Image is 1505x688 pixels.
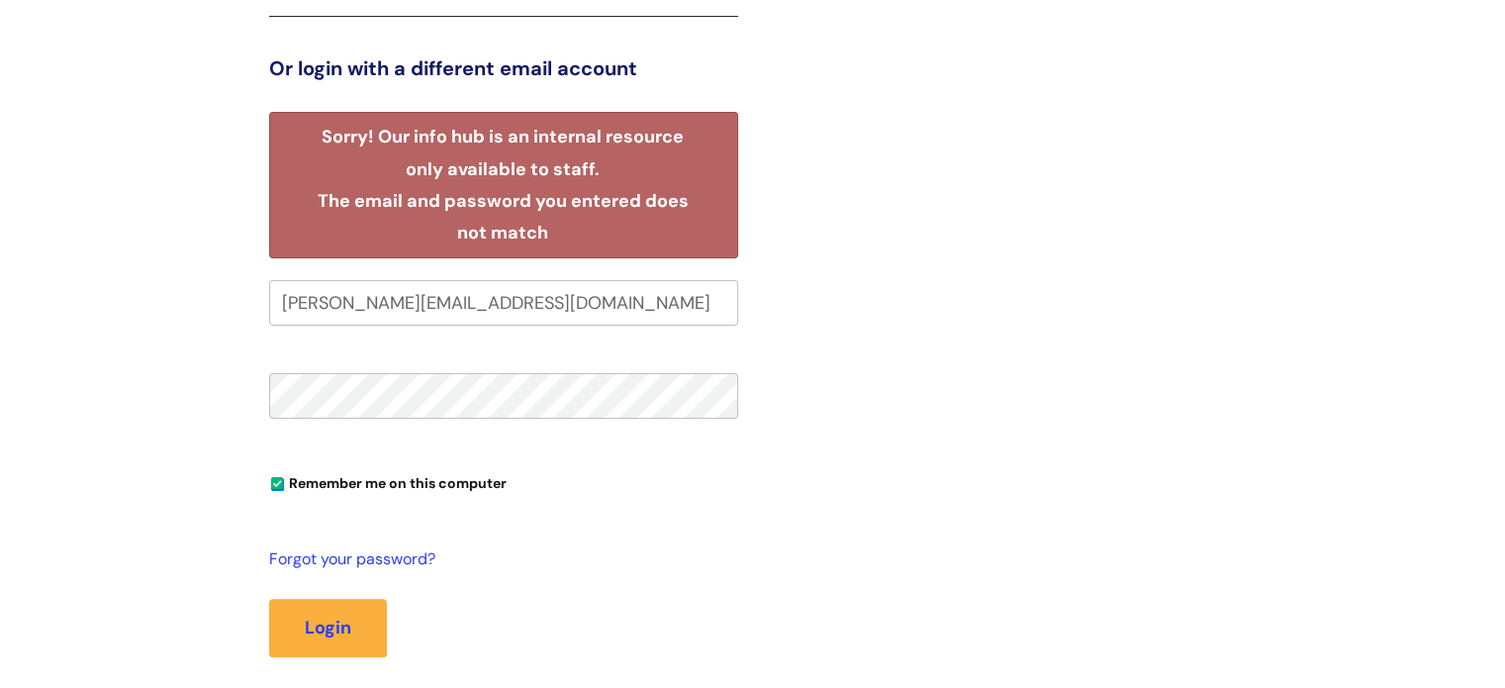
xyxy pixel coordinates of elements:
[269,280,738,326] input: Your e-mail address
[271,478,284,491] input: Remember me on this computer
[269,466,738,498] div: You can uncheck this option if you're logging in from a shared device
[304,121,703,185] li: Sorry! Our info hub is an internal resource only available to staff.
[269,470,507,492] label: Remember me on this computer
[304,185,703,249] li: The email and password you entered does not match
[269,545,728,574] a: Forgot your password?
[269,599,387,656] button: Login
[269,56,738,80] h3: Or login with a different email account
